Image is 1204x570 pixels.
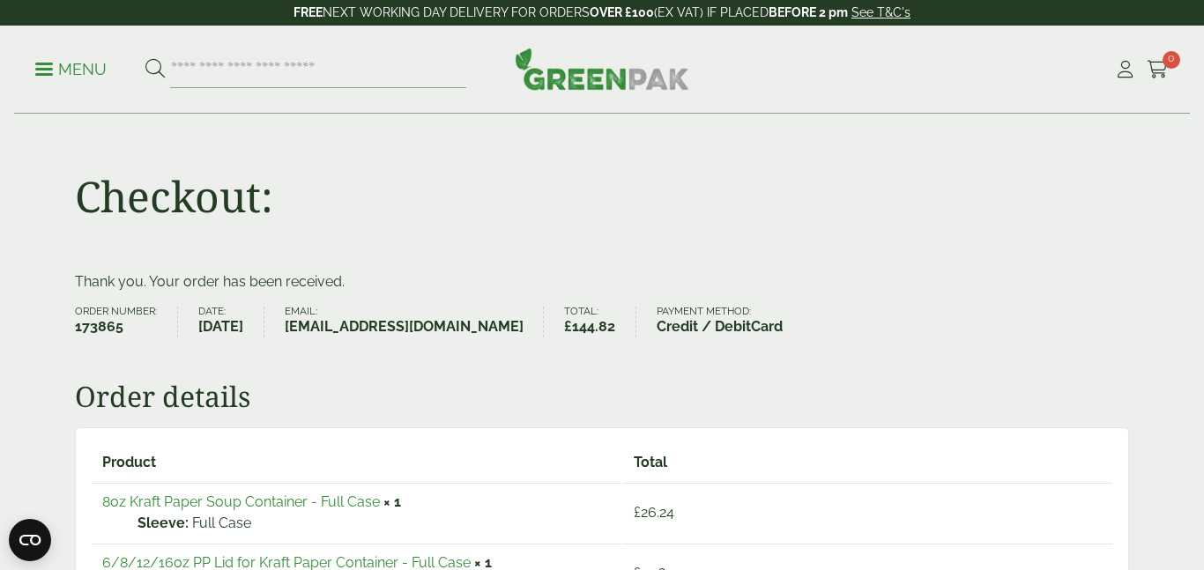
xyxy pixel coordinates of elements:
[92,444,621,481] th: Product
[285,316,524,337] strong: [EMAIL_ADDRESS][DOMAIN_NAME]
[75,271,1129,292] p: Thank you. Your order has been received.
[137,513,189,534] strong: Sleeve:
[1147,61,1169,78] i: Cart
[137,513,611,534] p: Full Case
[75,307,178,337] li: Order number:
[634,504,674,521] bdi: 26.24
[515,48,689,90] img: GreenPak Supplies
[75,380,1129,413] h2: Order details
[564,318,572,335] span: £
[35,59,107,80] p: Menu
[198,307,264,337] li: Date:
[75,316,157,337] strong: 173865
[590,5,654,19] strong: OVER £100
[1114,61,1136,78] i: My Account
[851,5,910,19] a: See T&C's
[564,318,615,335] bdi: 144.82
[657,316,783,337] strong: Credit / DebitCard
[383,493,401,510] strong: × 1
[623,444,1112,481] th: Total
[1147,56,1169,83] a: 0
[102,493,380,510] a: 8oz Kraft Paper Soup Container - Full Case
[769,5,848,19] strong: BEFORE 2 pm
[9,519,51,561] button: Open CMP widget
[75,171,273,222] h1: Checkout:
[35,59,107,77] a: Menu
[657,307,803,337] li: Payment method:
[634,504,641,521] span: £
[294,5,323,19] strong: FREE
[285,307,545,337] li: Email:
[198,316,243,337] strong: [DATE]
[564,307,636,337] li: Total:
[1163,51,1180,69] span: 0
